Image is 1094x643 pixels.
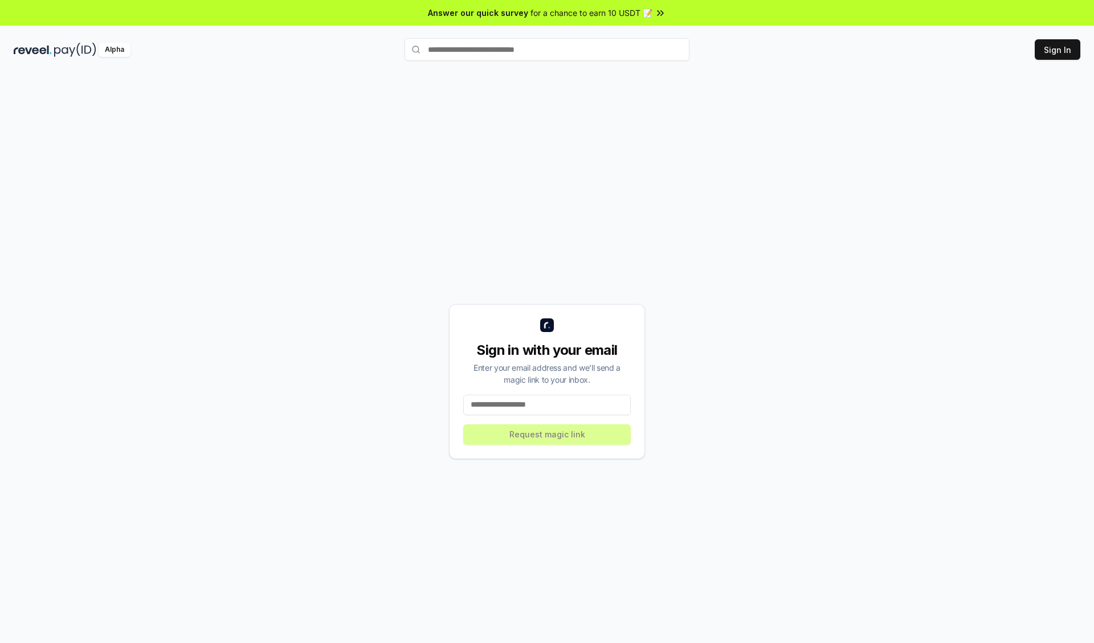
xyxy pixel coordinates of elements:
img: pay_id [54,43,96,57]
img: reveel_dark [14,43,52,57]
span: Answer our quick survey [428,7,528,19]
div: Alpha [99,43,130,57]
span: for a chance to earn 10 USDT 📝 [530,7,652,19]
button: Sign In [1035,39,1080,60]
div: Sign in with your email [463,341,631,359]
div: Enter your email address and we’ll send a magic link to your inbox. [463,362,631,386]
img: logo_small [540,318,554,332]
